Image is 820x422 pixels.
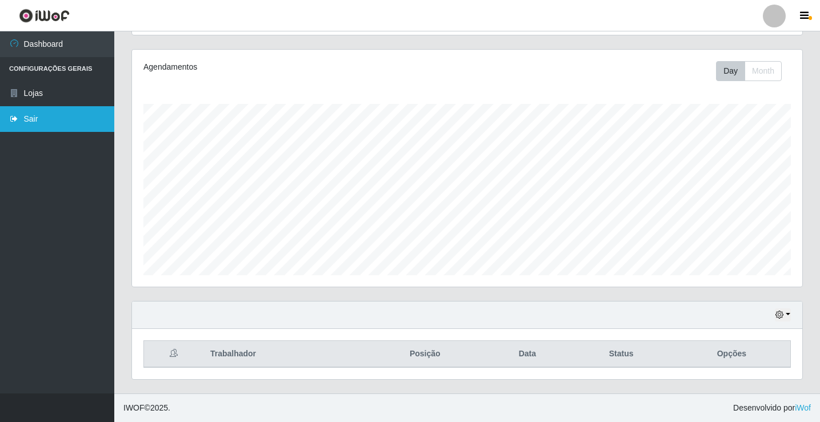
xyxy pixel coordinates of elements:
th: Data [485,341,569,368]
div: Toolbar with button groups [716,61,791,81]
th: Trabalhador [203,341,365,368]
th: Posição [365,341,485,368]
div: First group [716,61,782,81]
button: Day [716,61,745,81]
img: CoreUI Logo [19,9,70,23]
span: © 2025 . [123,402,170,414]
th: Opções [673,341,791,368]
span: Desenvolvido por [733,402,811,414]
div: Agendamentos [143,61,403,73]
span: IWOF [123,403,145,412]
th: Status [570,341,673,368]
button: Month [745,61,782,81]
a: iWof [795,403,811,412]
